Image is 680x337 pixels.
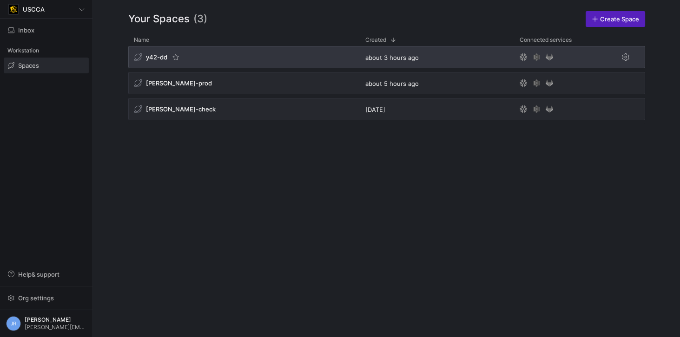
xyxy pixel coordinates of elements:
span: Your Spaces [128,11,190,27]
span: USCCA [23,6,45,13]
span: Org settings [18,294,54,302]
div: JR [6,316,21,331]
div: Press SPACE to select this row. [128,98,645,124]
span: Inbox [18,26,34,34]
span: about 3 hours ago [365,54,419,61]
span: [PERSON_NAME]-prod [146,79,212,87]
img: https://storage.googleapis.com/y42-prod-data-exchange/images/uAsz27BndGEK0hZWDFeOjoxA7jCwgK9jE472... [9,5,18,14]
span: Created [365,37,386,43]
span: about 5 hours ago [365,80,419,87]
button: JR[PERSON_NAME][PERSON_NAME][EMAIL_ADDRESS][PERSON_NAME][DOMAIN_NAME] [4,314,89,333]
button: Org settings [4,290,89,306]
div: Workstation [4,44,89,58]
span: [DATE] [365,106,385,113]
a: Create Space [586,11,645,27]
span: [PERSON_NAME]-check [146,105,216,113]
span: Help & support [18,271,59,278]
a: Spaces [4,58,89,73]
button: Help& support [4,266,89,282]
div: Press SPACE to select this row. [128,72,645,98]
span: (3) [193,11,207,27]
span: Create Space [600,15,639,23]
span: Connected services [520,37,572,43]
span: Spaces [18,62,39,69]
span: [PERSON_NAME][EMAIL_ADDRESS][PERSON_NAME][DOMAIN_NAME] [25,324,86,331]
button: Inbox [4,22,89,38]
span: y42-dd [146,53,167,61]
span: [PERSON_NAME] [25,317,86,323]
div: Press SPACE to select this row. [128,46,645,72]
span: Name [134,37,149,43]
a: Org settings [4,295,89,303]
